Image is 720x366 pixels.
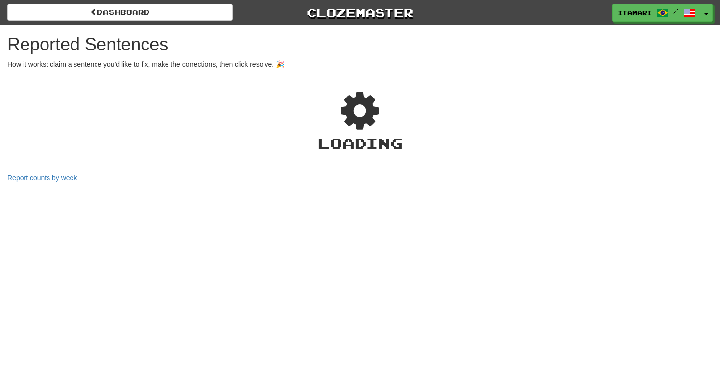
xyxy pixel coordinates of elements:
[7,4,233,21] a: Dashboard
[7,35,713,54] h1: Reported Sentences
[7,133,713,154] div: Loading
[7,174,77,182] a: Report counts by week
[7,59,713,69] p: How it works: claim a sentence you'd like to fix, make the corrections, then click resolve. 🎉
[673,8,678,15] span: /
[612,4,700,22] a: itamari /
[247,4,473,21] a: Clozemaster
[618,8,652,17] span: itamari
